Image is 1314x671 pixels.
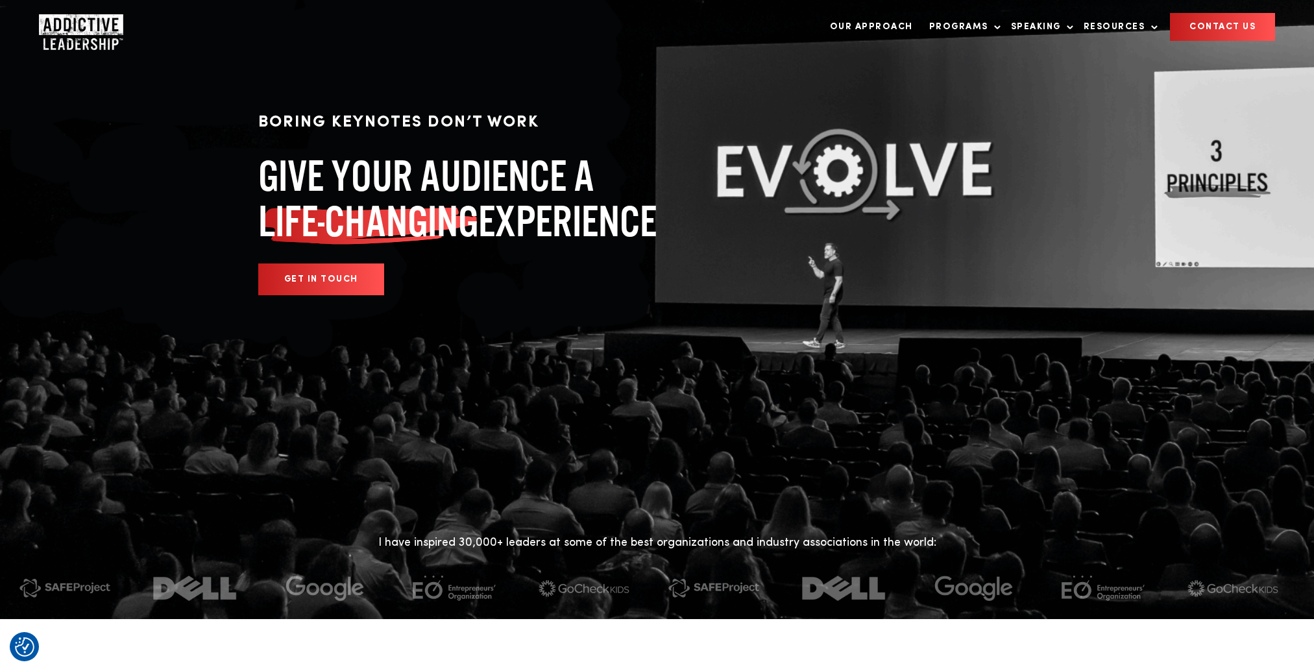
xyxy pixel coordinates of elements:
img: Revisit consent button [15,637,34,657]
a: Our Approach [823,14,919,40]
a: GET IN TOUCH [258,263,384,295]
a: Speaking [1004,14,1074,40]
a: Home [39,14,117,40]
p: BORING KEYNOTES DON’T WORK [258,110,719,135]
span: LIFE-CHANGING [258,199,478,244]
h1: GIVE YOUR AUDIENCE A EXPERIENCE [258,153,719,244]
a: Resources [1077,14,1158,40]
a: Programs [923,14,1001,40]
button: Consent Preferences [15,637,34,657]
a: CONTACT US [1170,13,1275,41]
